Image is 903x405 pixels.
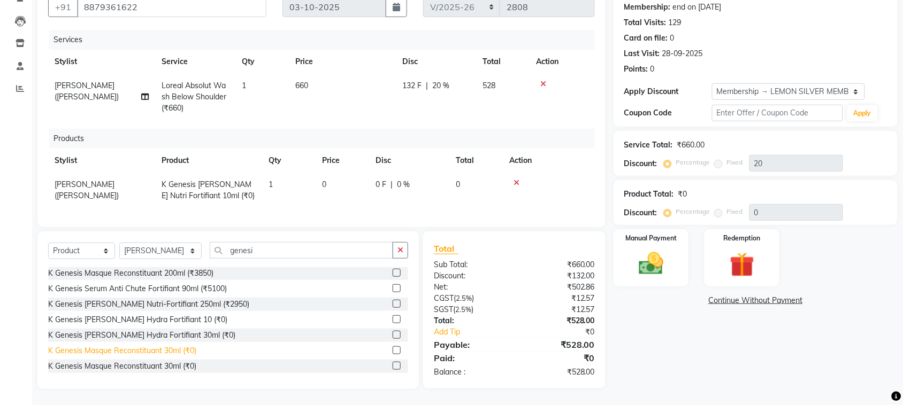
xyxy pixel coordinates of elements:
[426,304,515,315] div: ( )
[397,179,410,190] span: 0 %
[624,64,648,75] div: Points:
[456,294,472,302] span: 2.5%
[48,149,155,173] th: Stylist
[514,352,603,364] div: ₹0
[514,259,603,270] div: ₹660.00
[289,50,396,74] th: Price
[727,158,743,167] label: Fixed
[376,179,386,190] span: 0 F
[426,259,515,270] div: Sub Total:
[514,367,603,378] div: ₹528.00
[503,149,595,173] th: Action
[162,81,226,113] span: Loreal Absolut Wash Below Shoulder (₹660)
[426,338,515,351] div: Payable:
[624,189,674,200] div: Product Total:
[48,361,196,372] div: K Genesis Masque Reconstituant 30ml (₹0)
[316,149,369,173] th: Price
[631,250,671,278] img: _cash.svg
[48,330,235,341] div: K Genesis [PERSON_NAME] Hydra Fortifiant 30ml (₹0)
[449,149,503,173] th: Total
[455,305,471,314] span: 2.5%
[847,105,878,121] button: Apply
[678,189,687,200] div: ₹0
[426,352,515,364] div: Paid:
[48,314,227,325] div: K Genesis [PERSON_NAME] Hydra Fortifiant 10 (₹0)
[434,243,458,254] span: Total
[235,50,289,74] th: Qty
[269,180,273,189] span: 1
[677,139,705,151] div: ₹660.00
[49,30,603,50] div: Services
[456,180,460,189] span: 0
[426,367,515,378] div: Balance :
[514,270,603,282] div: ₹132.00
[295,81,308,90] span: 660
[676,158,710,167] label: Percentage
[624,86,712,97] div: Apply Discount
[676,207,710,216] label: Percentage
[432,80,449,91] span: 20 %
[48,50,155,74] th: Stylist
[426,282,515,293] div: Net:
[624,139,673,151] div: Service Total:
[402,80,422,91] span: 132 F
[55,81,119,102] span: [PERSON_NAME] ([PERSON_NAME])
[434,293,454,303] span: CGST
[616,295,896,306] a: Continue Without Payment
[426,326,529,338] a: Add Tip
[669,17,682,28] div: 129
[155,50,235,74] th: Service
[529,326,603,338] div: ₹0
[624,48,660,59] div: Last Visit:
[670,33,675,44] div: 0
[724,233,761,243] label: Redemption
[624,2,671,13] div: Membership:
[48,345,196,356] div: K Genesis Masque Reconstituant 30ml (₹0)
[396,50,476,74] th: Disc
[514,338,603,351] div: ₹528.00
[722,250,762,280] img: _gift.svg
[434,305,453,314] span: SGST
[514,282,603,293] div: ₹502.86
[483,81,495,90] span: 528
[651,64,655,75] div: 0
[391,179,393,190] span: |
[426,315,515,326] div: Total:
[514,293,603,304] div: ₹12.57
[514,315,603,326] div: ₹528.00
[673,2,722,13] div: end on [DATE]
[624,17,667,28] div: Total Visits:
[727,207,743,216] label: Fixed
[48,299,249,310] div: K Genesis [PERSON_NAME] Nutri-Fortifiant 250ml (₹2950)
[625,233,677,243] label: Manual Payment
[624,207,657,219] div: Discount:
[48,283,227,294] div: K Genesis Serum Anti Chute Fortifiant 90ml (₹5100)
[369,149,449,173] th: Disc
[712,105,843,121] input: Enter Offer / Coupon Code
[242,81,246,90] span: 1
[48,268,213,279] div: K Genesis Masque Reconstituant 200ml (₹3850)
[624,158,657,169] div: Discount:
[426,80,428,91] span: |
[155,149,262,173] th: Product
[530,50,595,74] th: Action
[49,129,603,149] div: Products
[624,33,668,44] div: Card on file:
[55,180,119,200] span: [PERSON_NAME] ([PERSON_NAME])
[322,180,326,189] span: 0
[476,50,530,74] th: Total
[426,270,515,282] div: Discount:
[624,107,712,119] div: Coupon Code
[426,293,515,304] div: ( )
[662,48,703,59] div: 28-09-2025
[262,149,316,173] th: Qty
[162,180,255,200] span: K Genesis [PERSON_NAME] Nutri Fortifiant 10ml (₹0)
[210,242,393,259] input: Search or Scan
[514,304,603,315] div: ₹12.57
